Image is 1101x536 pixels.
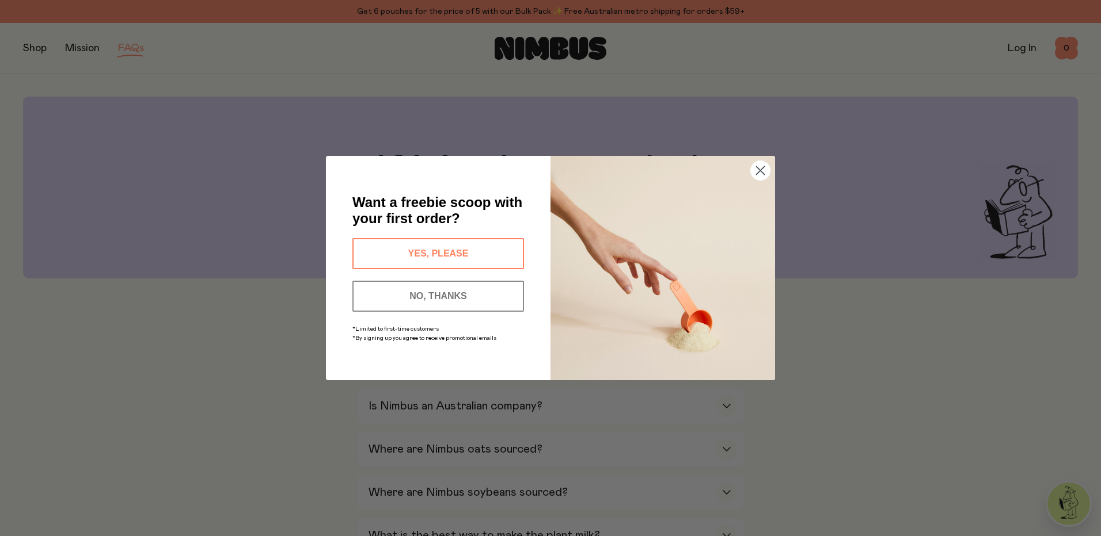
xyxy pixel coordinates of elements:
[352,281,524,312] button: NO, THANKS
[352,238,524,269] button: YES, PLEASE
[352,335,496,341] span: *By signing up you agree to receive promotional emails
[750,160,770,181] button: Close dialog
[352,194,522,226] span: Want a freebie scoop with your first order?
[550,156,775,380] img: c0d45117-8e62-4a02-9742-374a5db49d45.jpeg
[352,326,439,332] span: *Limited to first-time customers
